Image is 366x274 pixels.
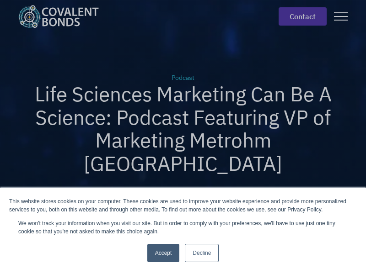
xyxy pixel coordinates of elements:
[18,219,348,236] p: We won't track your information when you visit our site. But in order to comply with your prefere...
[147,186,150,197] div: |
[18,5,106,28] a: home
[279,7,327,26] a: contact
[18,73,348,83] div: Podcast
[147,244,180,262] a: Accept
[185,244,219,262] a: Decline
[9,197,357,214] div: This website stores cookies on your computer. These cookies are used to improve your website expe...
[191,186,194,197] div: |
[18,83,348,175] h1: Life Sciences Marketing Can Be A Science: Podcast Featuring VP of Marketing Metrohm [GEOGRAPHIC_D...
[18,5,99,28] img: Covalent Bonds White / Teal Logo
